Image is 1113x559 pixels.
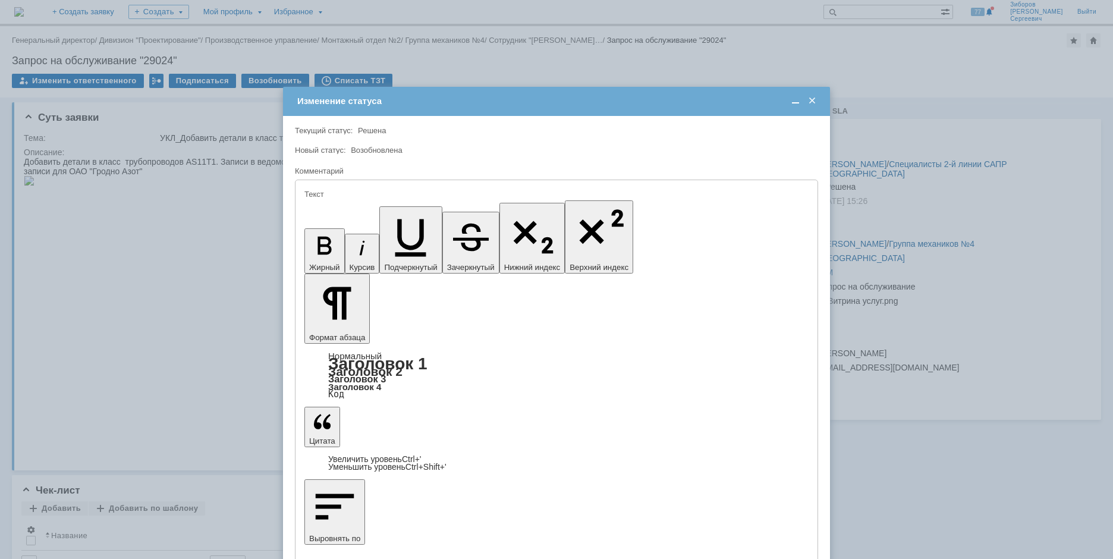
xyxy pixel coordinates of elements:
a: Заголовок 1 [328,354,427,373]
span: Выровнять по [309,534,360,543]
button: Зачеркнутый [442,212,499,274]
span: Возобновлена [351,146,403,155]
button: Курсив [345,234,380,274]
div: Изменение статуса [297,96,818,106]
a: Заголовок 4 [328,382,381,392]
a: Код [328,389,344,400]
button: Цитата [304,407,340,447]
button: Подчеркнутый [379,206,442,274]
a: Заголовок 3 [328,373,386,384]
span: Нижний индекс [504,263,561,272]
span: Закрыть [806,96,818,106]
a: Increase [328,454,422,464]
span: Свернуть (Ctrl + M) [790,96,801,106]
span: Ctrl+Shift+' [405,462,447,472]
button: Выровнять по [304,479,365,545]
button: Жирный [304,228,345,274]
button: Нижний индекс [499,203,565,274]
span: Цитата [309,436,335,445]
span: Зачеркнутый [447,263,495,272]
span: Жирный [309,263,340,272]
a: Нормальный [328,351,382,361]
span: Верхний индекс [570,263,628,272]
button: Верхний индекс [565,200,633,274]
span: Курсив [350,263,375,272]
div: Цитата [304,456,809,471]
span: Решена [358,126,386,135]
a: Заголовок 2 [328,365,403,378]
a: Decrease [328,462,447,472]
span: Ctrl+' [402,454,422,464]
button: Формат абзаца [304,274,370,344]
span: Подчеркнутый [384,263,437,272]
label: Текущий статус: [295,126,353,135]
div: Формат абзаца [304,352,809,398]
span: Формат абзаца [309,333,365,342]
label: Новый статус: [295,146,346,155]
div: Текст [304,190,806,198]
div: Комментарий [295,166,816,177]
